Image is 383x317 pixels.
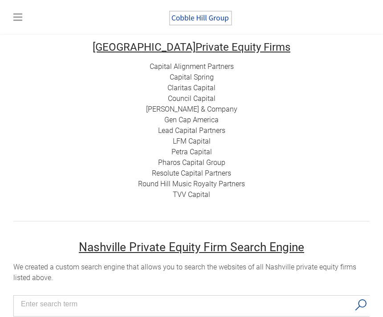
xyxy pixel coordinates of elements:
[158,158,225,167] a: Pharos Capital Group
[150,62,234,71] a: Capital Alignment Partners
[171,148,212,156] a: Petra Capital
[152,169,231,177] a: Resolute Capital Partners
[173,137,211,145] a: LFM Capital
[352,296,370,314] button: Search
[158,126,225,135] a: Lead Capital Partners
[164,116,219,124] a: Gen Cap America
[93,41,290,53] font: Private Equity Firms
[170,73,214,81] a: Capital Spring
[79,241,304,254] u: Nashville Private Equity Firm Search Engine
[93,41,196,53] font: [GEOGRAPHIC_DATA]
[168,94,216,103] a: Council Capital
[138,180,245,188] a: Round Hill Music Royalty Partners
[21,297,350,311] input: Search input
[173,190,210,199] a: TVV Capital
[13,262,370,283] div: ​We created a custom search engine that allows you to search the websites of all Nashville privat...
[146,105,237,113] a: [PERSON_NAME] & Company
[167,84,216,92] a: Claritas Capital
[163,7,239,29] img: The Cobble Hill Group LLC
